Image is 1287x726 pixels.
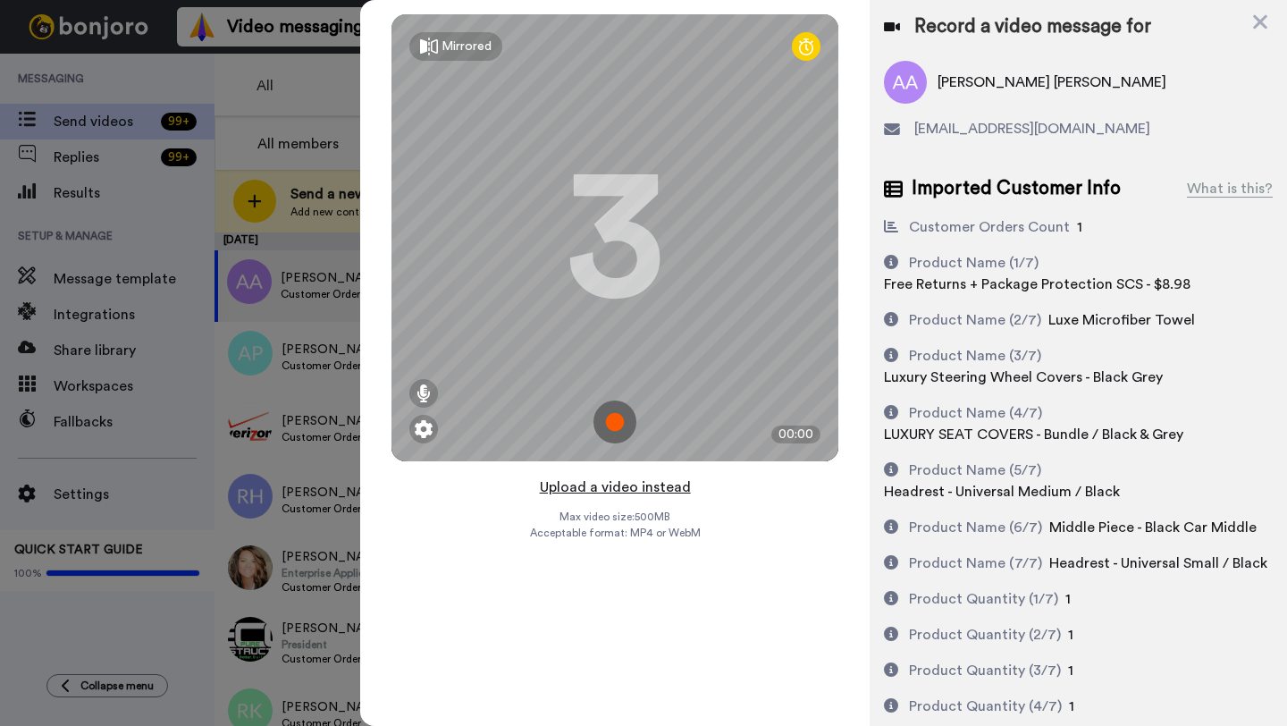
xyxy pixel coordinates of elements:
span: Headrest - Universal Medium / Black [884,485,1120,499]
span: Acceptable format: MP4 or WebM [530,526,701,540]
img: ic_gear.svg [415,420,433,438]
div: Product Name (6/7) [909,517,1042,538]
div: Product Quantity (4/7) [909,696,1062,717]
div: Product Quantity (2/7) [909,624,1061,646]
div: Product Name (3/7) [909,345,1041,367]
span: Luxe Microfiber Towel [1048,313,1195,327]
span: Max video size: 500 MB [559,510,670,524]
span: Luxury Steering Wheel Covers - Black Grey [884,370,1163,384]
div: 3 [566,171,664,305]
div: What is this? [1187,178,1273,199]
span: LUXURY SEAT COVERS - Bundle / Black & Grey [884,427,1183,442]
span: 1 [1065,592,1071,606]
span: Free Returns + Package Protection SCS - $8.98 [884,277,1190,291]
img: ic_record_start.svg [593,401,636,443]
div: Product Name (5/7) [909,460,1041,481]
div: Product Name (1/7) [909,252,1039,274]
div: Product Quantity (3/7) [909,660,1061,681]
span: [EMAIL_ADDRESS][DOMAIN_NAME] [914,118,1150,139]
span: 1 [1068,663,1073,678]
span: 1 [1068,628,1073,642]
div: Product Name (2/7) [909,309,1041,331]
button: Upload a video instead [534,476,696,499]
span: 1 [1077,220,1082,234]
span: 1 [1069,699,1074,713]
div: Product Name (4/7) [909,402,1042,424]
div: Product Name (7/7) [909,553,1042,574]
div: 00:00 [771,426,820,443]
span: Middle Piece - Black Car Middle [1049,520,1257,535]
span: Headrest - Universal Small / Black [1049,556,1267,570]
div: Product Quantity (1/7) [909,588,1058,610]
span: Imported Customer Info [912,175,1121,202]
div: Customer Orders Count [909,216,1070,238]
